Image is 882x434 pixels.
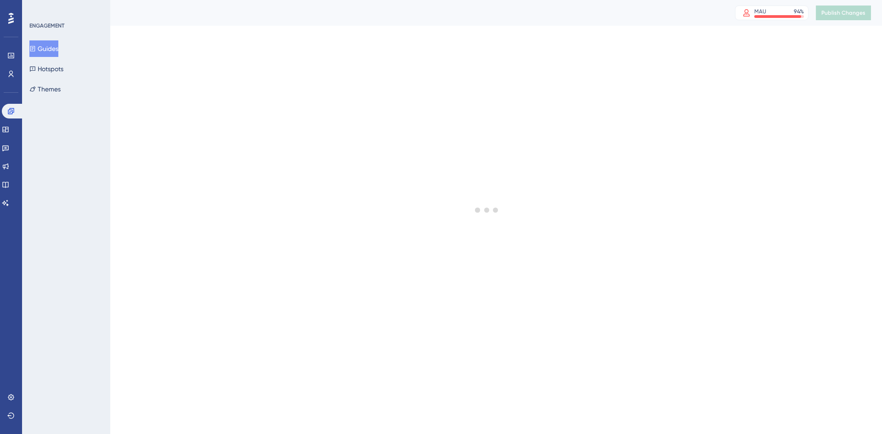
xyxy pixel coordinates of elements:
[29,40,58,57] button: Guides
[816,6,871,20] button: Publish Changes
[821,9,865,17] span: Publish Changes
[754,8,766,15] div: MAU
[794,8,804,15] div: 94 %
[29,61,63,77] button: Hotspots
[29,81,61,97] button: Themes
[29,22,64,29] div: ENGAGEMENT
